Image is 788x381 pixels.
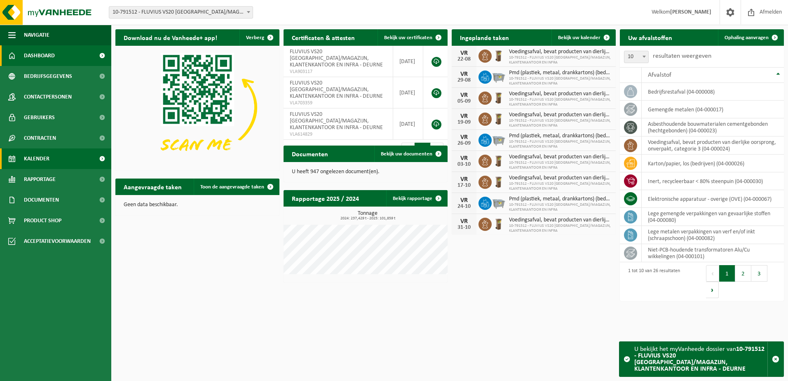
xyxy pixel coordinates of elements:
[642,83,784,101] td: bedrijfsrestafval (04-000008)
[456,56,472,62] div: 22-08
[492,153,506,167] img: WB-0140-HPE-BN-01
[492,48,506,62] img: WB-0140-HPE-BN-01
[558,35,600,40] span: Bekijk uw kalender
[509,49,612,55] span: Voedingsafval, bevat producten van dierlijke oorsprong, onverpakt, categorie 3
[456,50,472,56] div: VR
[706,282,719,298] button: Next
[290,100,387,106] span: VLA703359
[509,112,612,118] span: Voedingsafval, bevat producten van dierlijke oorsprong, onverpakt, categorie 3
[456,99,472,104] div: 05-09
[456,183,472,188] div: 17-10
[24,25,49,45] span: Navigatie
[393,77,423,108] td: [DATE]
[288,211,448,221] h3: Tonnage
[456,197,472,204] div: VR
[290,68,387,75] span: VLA903117
[115,46,279,169] img: Download de VHEPlus App
[239,29,279,46] button: Verberg
[719,265,735,282] button: 1
[109,7,253,18] span: 10-791512 - FLUVIUS VS20 ANTWERPEN/MAGAZIJN, KLANTENKANTOOR EN INFRA - DEURNE
[634,342,767,376] div: U bekijkt het myVanheede dossier van
[706,265,719,282] button: Previous
[290,80,383,99] span: FLUVIUS VS20 [GEOGRAPHIC_DATA]/MAGAZIJN, KLANTENKANTOOR EN INFRA - DEURNE
[642,101,784,118] td: gemengde metalen (04-000017)
[642,190,784,208] td: elektronische apparatuur - overige (OVE) (04-000067)
[718,29,783,46] a: Ophaling aanvragen
[456,120,472,125] div: 19-09
[492,90,506,104] img: WB-0140-HPE-BN-01
[284,190,367,206] h2: Rapportage 2025 / 2024
[648,72,671,78] span: Afvalstof
[509,154,612,160] span: Voedingsafval, bevat producten van dierlijke oorsprong, onverpakt, categorie 3
[456,204,472,209] div: 24-10
[509,160,612,170] span: 10-791512 - FLUVIUS VS20 [GEOGRAPHIC_DATA]/MAGAZIJN, KLANTENKANTOOR EN INFRA
[751,265,767,282] button: 3
[24,107,55,128] span: Gebruikers
[24,190,59,210] span: Documenten
[670,9,711,15] strong: [PERSON_NAME]
[492,216,506,230] img: WB-0140-HPE-BN-01
[642,208,784,226] td: lege gemengde verpakkingen van gevaarlijke stoffen (04-000080)
[24,45,55,66] span: Dashboard
[642,136,784,155] td: voedingsafval, bevat producten van dierlijke oorsprong, onverpakt, categorie 3 (04-000024)
[642,172,784,190] td: inert, recycleerbaar < 80% steenpuin (04-000030)
[509,76,612,86] span: 10-791512 - FLUVIUS VS20 [GEOGRAPHIC_DATA]/MAGAZIJN, KLANTENKANTOOR EN INFRA
[378,29,447,46] a: Bekijk uw certificaten
[456,218,472,225] div: VR
[492,132,506,146] img: WB-2500-GAL-GY-01
[642,226,784,244] td: lege metalen verpakkingen van verf en/of inkt (schraapschoon) (04-000082)
[509,133,612,139] span: Pmd (plastiek, metaal, drankkartons) (bedrijven)
[492,195,506,209] img: WB-2500-GAL-GY-01
[290,49,383,68] span: FLUVIUS VS20 [GEOGRAPHIC_DATA]/MAGAZIJN, KLANTENKANTOOR EN INFRA - DEURNE
[24,169,56,190] span: Rapportage
[624,51,648,63] span: 10
[456,71,472,78] div: VR
[200,184,264,190] span: Toon de aangevraagde taken
[290,131,387,138] span: VLA614829
[642,244,784,262] td: niet-PCB-houdende transformatoren Alu/Cu wikkelingen (04-000101)
[393,46,423,77] td: [DATE]
[393,108,423,140] td: [DATE]
[634,346,765,372] strong: 10-791512 - FLUVIUS VS20 [GEOGRAPHIC_DATA]/MAGAZIJN, KLANTENKANTOOR EN INFRA - DEURNE
[509,139,612,149] span: 10-791512 - FLUVIUS VS20 [GEOGRAPHIC_DATA]/MAGAZIJN, KLANTENKANTOOR EN INFRA
[509,202,612,212] span: 10-791512 - FLUVIUS VS20 [GEOGRAPHIC_DATA]/MAGAZIJN, KLANTENKANTOOR EN INFRA
[386,190,447,207] a: Bekijk rapportage
[509,175,612,181] span: Voedingsafval, bevat producten van dierlijke oorsprong, onverpakt, categorie 3
[374,146,447,162] a: Bekijk uw documenten
[456,92,472,99] div: VR
[509,97,612,107] span: 10-791512 - FLUVIUS VS20 [GEOGRAPHIC_DATA]/MAGAZIJN, KLANTENKANTOOR EN INFRA
[653,53,711,59] label: resultaten weergeven
[124,202,271,208] p: Geen data beschikbaar.
[509,91,612,97] span: Voedingsafval, bevat producten van dierlijke oorsprong, onverpakt, categorie 3
[284,29,363,45] h2: Certificaten & attesten
[456,134,472,141] div: VR
[642,118,784,136] td: asbesthoudende bouwmaterialen cementgebonden (hechtgebonden) (04-000023)
[624,264,680,299] div: 1 tot 10 van 26 resultaten
[456,113,472,120] div: VR
[456,78,472,83] div: 29-08
[509,217,612,223] span: Voedingsafval, bevat producten van dierlijke oorsprong, onverpakt, categorie 3
[551,29,615,46] a: Bekijk uw kalender
[381,151,432,157] span: Bekijk uw documenten
[24,210,61,231] span: Product Shop
[509,196,612,202] span: Pmd (plastiek, metaal, drankkartons) (bedrijven)
[24,66,72,87] span: Bedrijfsgegevens
[24,231,91,252] span: Acceptatievoorwaarden
[456,155,472,162] div: VR
[384,35,432,40] span: Bekijk uw certificaten
[492,174,506,188] img: WB-0140-HPE-BN-01
[492,69,506,83] img: WB-2500-GAL-GY-01
[642,155,784,172] td: karton/papier, los (bedrijven) (04-000026)
[456,225,472,230] div: 31-10
[24,87,72,107] span: Contactpersonen
[290,111,383,131] span: FLUVIUS VS20 [GEOGRAPHIC_DATA]/MAGAZIJN, KLANTENKANTOOR EN INFRA - DEURNE
[194,179,279,195] a: Toon de aangevraagde taken
[24,128,56,148] span: Contracten
[284,146,336,162] h2: Documenten
[292,169,439,175] p: U heeft 947 ongelezen document(en).
[115,179,190,195] h2: Aangevraagde taken
[456,176,472,183] div: VR
[24,148,49,169] span: Kalender
[115,29,225,45] h2: Download nu de Vanheede+ app!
